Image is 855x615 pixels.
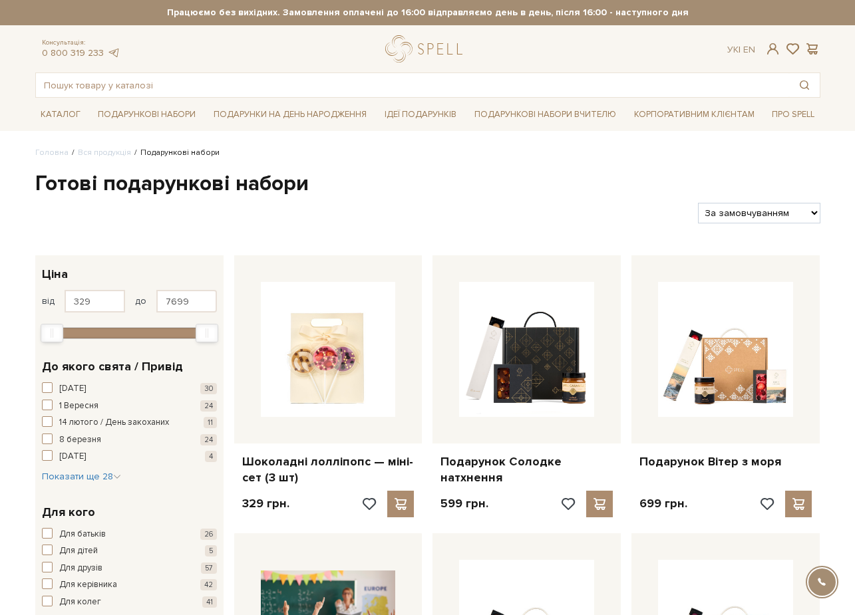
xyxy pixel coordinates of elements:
[789,73,820,97] button: Пошук товару у каталозі
[200,434,217,445] span: 24
[42,39,120,47] span: Консультація:
[35,170,820,198] h1: Готові подарункові набори
[202,596,217,608] span: 41
[440,454,613,485] a: Подарунок Солодке натхнення
[59,578,117,592] span: Для керівника
[639,496,687,511] p: 699 грн.
[200,529,217,540] span: 26
[629,104,760,125] a: Корпоративним клієнтам
[59,433,101,447] span: 8 березня
[767,104,820,125] a: Про Spell
[639,454,812,469] a: Подарунок Вітер з моря
[131,147,220,159] li: Подарункові набори
[59,596,101,609] span: Для колег
[42,562,217,575] button: Для друзів 57
[42,265,68,283] span: Ціна
[242,496,289,511] p: 329 грн.
[156,290,217,312] input: Ціна
[204,417,217,428] span: 11
[379,104,462,125] a: Ідеї подарунків
[42,47,104,59] a: 0 800 319 233
[440,496,488,511] p: 599 грн.
[200,383,217,394] span: 30
[42,470,121,483] button: Показати ще 28
[42,545,217,558] button: Для дітей 5
[35,148,69,158] a: Головна
[42,471,121,482] span: Показати ще 28
[107,47,120,59] a: telegram
[42,433,217,447] button: 8 березня 24
[42,382,217,396] button: [DATE] 30
[42,416,217,430] button: 14 лютого / День закоханих 11
[59,450,86,463] span: [DATE]
[42,295,55,307] span: від
[35,104,86,125] a: Каталог
[42,578,217,592] button: Для керівника 42
[92,104,201,125] a: Подарункові набори
[208,104,372,125] a: Подарунки на День народження
[242,454,415,485] a: Шоколадні лолліпопс — міні-сет (3 шт)
[205,451,217,462] span: 4
[739,44,741,55] span: |
[727,44,755,56] div: Ук
[42,528,217,541] button: Для батьків 26
[65,290,125,312] input: Ціна
[59,400,98,413] span: 1 Вересня
[59,382,86,396] span: [DATE]
[205,545,217,556] span: 5
[59,528,106,541] span: Для батьків
[42,358,183,376] span: До якого свята / Привід
[469,103,621,126] a: Подарункові набори Вчителю
[59,416,169,430] span: 14 лютого / День закоханих
[42,503,95,521] span: Для кого
[42,400,217,413] button: 1 Вересня 24
[59,562,102,575] span: Для друзів
[743,44,755,55] a: En
[36,73,789,97] input: Пошук товару у каталозі
[201,562,217,574] span: 57
[59,545,98,558] span: Для дітей
[42,450,217,463] button: [DATE] 4
[200,400,217,412] span: 24
[135,295,146,307] span: до
[78,148,131,158] a: Вся продукція
[35,7,820,19] strong: Працюємо без вихідних. Замовлення оплачені до 16:00 відправляємо день в день, після 16:00 - насту...
[196,324,218,342] div: Max
[200,579,217,590] span: 42
[42,596,217,609] button: Для колег 41
[41,324,63,342] div: Min
[385,35,468,62] a: logo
